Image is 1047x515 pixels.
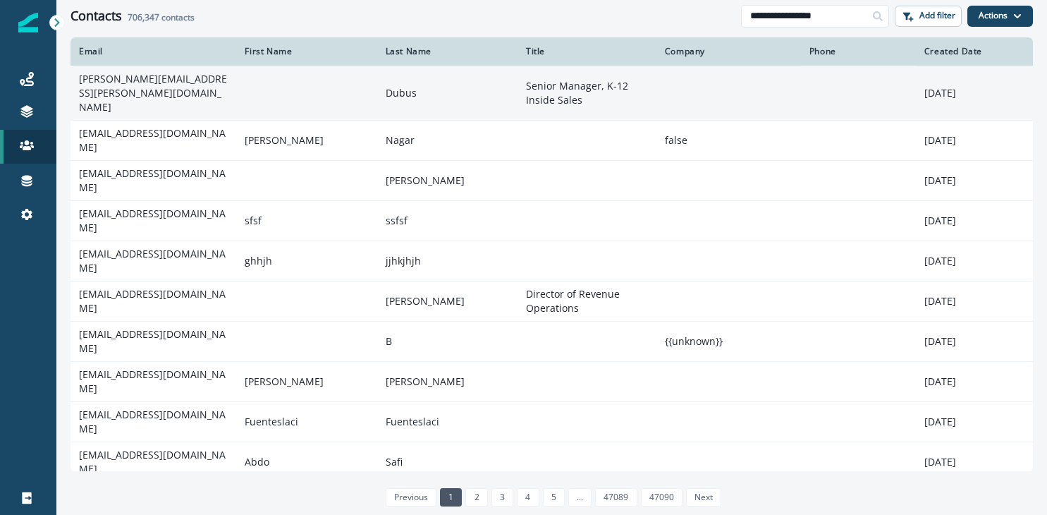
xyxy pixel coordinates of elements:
[665,46,792,57] div: Company
[71,401,1033,442] a: [EMAIL_ADDRESS][DOMAIN_NAME]FuenteslaciFuenteslaci[DATE]
[377,241,518,281] td: jjhkjhjh
[465,488,487,507] a: Page 2
[595,488,637,507] a: Page 47089
[236,200,376,241] td: sfsf
[543,488,565,507] a: Page 5
[71,200,1033,241] a: [EMAIL_ADDRESS][DOMAIN_NAME]sfsfssfsf[DATE]
[236,361,376,401] td: [PERSON_NAME]
[377,160,518,200] td: [PERSON_NAME]
[924,214,1024,228] p: [DATE]
[71,66,1033,120] a: [PERSON_NAME][EMAIL_ADDRESS][PERSON_NAME][DOMAIN_NAME]DubusSenior Manager, K-12 Inside Sales[DATE]
[71,281,236,321] td: [EMAIL_ADDRESS][DOMAIN_NAME]
[924,455,1024,469] p: [DATE]
[236,120,376,160] td: [PERSON_NAME]
[526,46,648,57] div: Title
[236,241,376,281] td: ghhjh
[71,241,236,281] td: [EMAIL_ADDRESS][DOMAIN_NAME]
[71,361,1033,401] a: [EMAIL_ADDRESS][DOMAIN_NAME][PERSON_NAME][PERSON_NAME][DATE]
[71,120,1033,160] a: [EMAIL_ADDRESS][DOMAIN_NAME][PERSON_NAME]Nagarfalse[DATE]
[71,66,236,120] td: [PERSON_NAME][EMAIL_ADDRESS][PERSON_NAME][DOMAIN_NAME]
[526,79,648,107] p: Senior Manager, K-12 Inside Sales
[245,46,368,57] div: First Name
[924,254,1024,268] p: [DATE]
[377,442,518,482] td: Safi
[71,160,236,200] td: [EMAIL_ADDRESS][DOMAIN_NAME]
[128,13,195,23] h2: contacts
[377,401,518,442] td: Fuenteslaci
[71,321,1033,361] a: [EMAIL_ADDRESS][DOMAIN_NAME]B{{unknown}}[DATE]
[924,46,1024,57] div: Created Date
[71,401,236,442] td: [EMAIL_ADDRESS][DOMAIN_NAME]
[18,13,38,32] img: Inflection
[924,86,1024,100] p: [DATE]
[71,160,1033,200] a: [EMAIL_ADDRESS][DOMAIN_NAME][PERSON_NAME][DATE]
[71,200,236,241] td: [EMAIL_ADDRESS][DOMAIN_NAME]
[71,120,236,160] td: [EMAIL_ADDRESS][DOMAIN_NAME]
[382,488,722,507] ul: Pagination
[924,133,1024,147] p: [DATE]
[377,200,518,241] td: ssfsf
[71,281,1033,321] a: [EMAIL_ADDRESS][DOMAIN_NAME][PERSON_NAME]Director of Revenue Operations[DATE]
[377,120,518,160] td: Nagar
[924,415,1024,429] p: [DATE]
[895,6,962,27] button: Add filter
[809,46,907,57] div: Phone
[440,488,462,507] a: Page 1 is your current page
[924,294,1024,308] p: [DATE]
[71,241,1033,281] a: [EMAIL_ADDRESS][DOMAIN_NAME]ghhjhjjhkjhjh[DATE]
[377,321,518,361] td: B
[641,488,682,507] a: Page 47090
[71,8,122,24] h1: Contacts
[967,6,1033,27] button: Actions
[377,281,518,321] td: [PERSON_NAME]
[386,46,509,57] div: Last Name
[919,11,955,20] p: Add filter
[517,488,539,507] a: Page 4
[377,361,518,401] td: [PERSON_NAME]
[491,488,513,507] a: Page 3
[656,120,801,160] td: false
[924,375,1024,389] p: [DATE]
[71,321,236,361] td: [EMAIL_ADDRESS][DOMAIN_NAME]
[924,174,1024,188] p: [DATE]
[79,46,228,57] div: Email
[526,287,648,315] p: Director of Revenue Operations
[71,442,236,482] td: [EMAIL_ADDRESS][DOMAIN_NAME]
[924,334,1024,349] p: [DATE]
[236,401,376,442] td: Fuenteslaci
[71,361,236,401] td: [EMAIL_ADDRESS][DOMAIN_NAME]
[686,488,721,507] a: Next page
[128,11,159,23] span: 706,347
[377,66,518,120] td: Dubus
[236,442,376,482] td: Abdo
[568,488,592,507] a: Jump forward
[71,442,1033,482] a: [EMAIL_ADDRESS][DOMAIN_NAME]AbdoSafi[DATE]
[656,321,801,361] td: {{unknown}}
